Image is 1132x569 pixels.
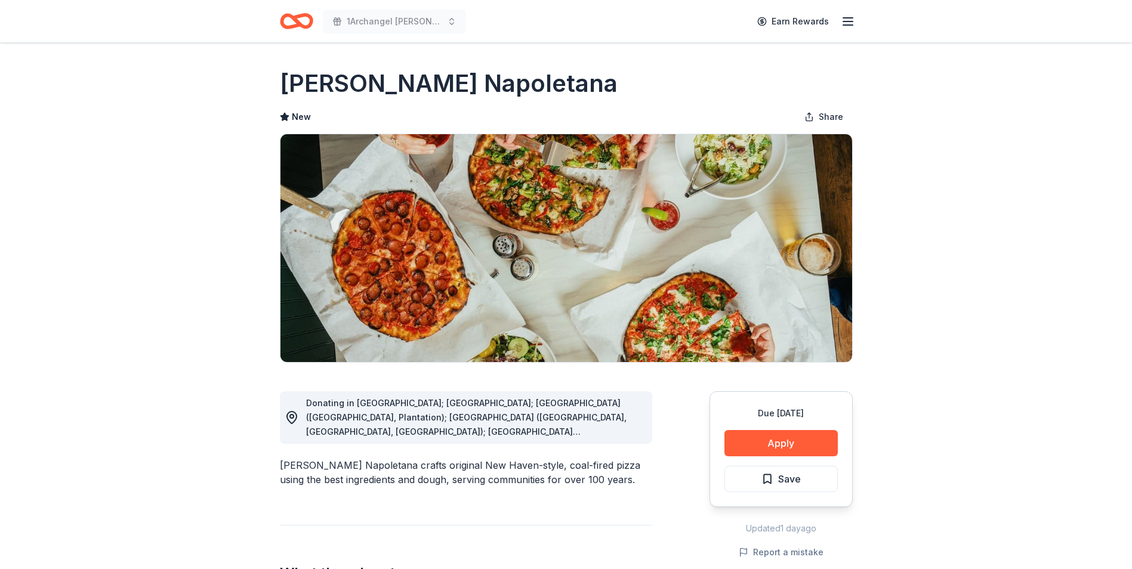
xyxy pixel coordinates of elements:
[819,110,843,124] span: Share
[347,14,442,29] span: 1Archangel [PERSON_NAME] and Adoption Children’s Christmas Gala
[724,430,838,456] button: Apply
[795,105,853,129] button: Share
[724,466,838,492] button: Save
[710,521,853,536] div: Updated 1 day ago
[292,110,311,124] span: New
[323,10,466,33] button: 1Archangel [PERSON_NAME] and Adoption Children’s Christmas Gala
[724,406,838,420] div: Due [DATE]
[778,471,801,487] span: Save
[280,7,313,35] a: Home
[306,398,627,480] span: Donating in [GEOGRAPHIC_DATA]; [GEOGRAPHIC_DATA]; [GEOGRAPHIC_DATA] ([GEOGRAPHIC_DATA], Plantatio...
[280,458,652,487] div: [PERSON_NAME] Napoletana crafts original New Haven-style, coal-fired pizza using the best ingredi...
[280,134,852,362] img: Image for Frank Pepe Pizzeria Napoletana
[739,545,823,559] button: Report a mistake
[750,11,836,32] a: Earn Rewards
[280,67,618,100] h1: [PERSON_NAME] Napoletana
